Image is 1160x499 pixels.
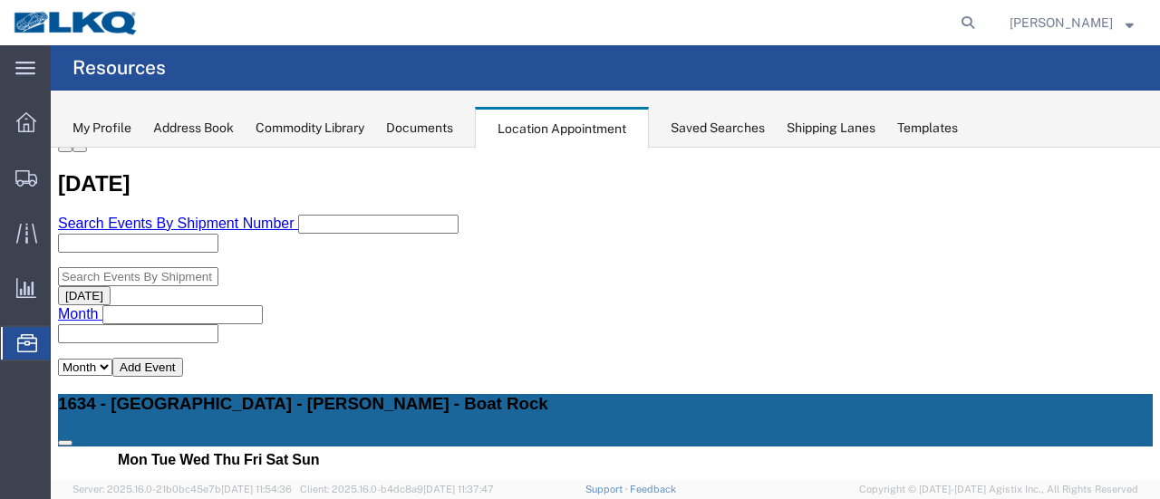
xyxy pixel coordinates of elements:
[300,484,494,494] span: Client: 2025.16.0-b4dc8a9
[585,484,631,494] a: Support
[475,107,649,149] div: Location Appointment
[62,210,132,229] button: Add Event
[859,482,1138,497] span: Copyright © [DATE]-[DATE] Agistix Inc., All Rights Reserved
[241,304,268,320] span: Sun
[163,304,189,320] span: Thu
[256,119,364,138] div: Commodity Library
[787,119,875,138] div: Shipping Lanes
[897,119,958,138] div: Templates
[72,45,166,91] h4: Resources
[51,148,1160,480] iframe: FS Legacy Container
[215,304,237,320] span: Sat
[72,119,131,138] div: My Profile
[1010,13,1113,33] span: Sopha Sam
[423,484,494,494] span: [DATE] 11:37:47
[193,304,211,320] span: Fri
[386,119,453,138] div: Documents
[72,484,292,494] span: Server: 2025.16.0-21b0bc45e7b
[101,304,125,320] span: Tue
[153,119,234,138] div: Address Book
[13,9,140,36] img: logo
[7,246,1102,266] h3: 1634 - [GEOGRAPHIC_DATA] - [PERSON_NAME] - Boat Rock
[1009,12,1135,34] button: [PERSON_NAME]
[67,304,97,320] span: Mon
[671,119,765,138] div: Saved Searches
[221,484,292,494] span: [DATE] 11:54:36
[630,484,676,494] a: Feedback
[129,304,159,320] span: Wed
